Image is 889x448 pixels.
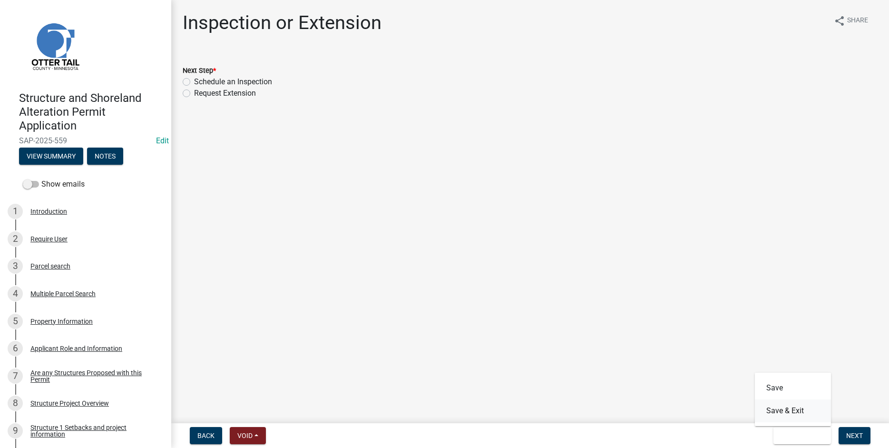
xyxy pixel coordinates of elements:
wm-modal-confirm: Notes [87,153,123,161]
div: Structure Project Overview [30,400,109,407]
div: Are any Structures Proposed with this Permit [30,369,156,383]
span: Share [847,15,868,27]
button: Save & Exit [755,399,831,422]
h1: Inspection or Extension [183,11,381,34]
button: Notes [87,148,123,165]
button: Void [230,427,266,444]
button: View Summary [19,148,83,165]
label: Request Extension [194,88,256,99]
div: 5 [8,314,23,329]
img: Otter Tail County, Minnesota [19,10,90,81]
label: Schedule an Inspection [194,76,272,88]
div: 3 [8,259,23,274]
span: Save & Exit [781,432,818,439]
button: Save & Exit [773,427,831,444]
wm-modal-confirm: Summary [19,153,83,161]
button: Next [839,427,870,444]
button: Back [190,427,222,444]
span: Back [197,432,215,439]
label: Next Step [183,68,216,74]
div: 7 [8,368,23,384]
a: Edit [156,136,169,145]
h4: Structure and Shoreland Alteration Permit Application [19,91,164,132]
div: 1 [8,204,23,219]
span: Void [237,432,253,439]
div: Applicant Role and Information [30,345,122,352]
div: 6 [8,341,23,356]
div: 9 [8,423,23,438]
div: Property Information [30,318,93,325]
span: Next [846,432,863,439]
div: Parcel search [30,263,70,269]
div: 2 [8,231,23,247]
button: shareShare [826,11,876,30]
div: Save & Exit [755,373,831,426]
div: 8 [8,396,23,411]
label: Show emails [23,179,85,190]
i: share [834,15,845,27]
div: Structure 1 Setbacks and project information [30,424,156,438]
wm-modal-confirm: Edit Application Number [156,136,169,145]
div: Introduction [30,208,67,215]
button: Save [755,377,831,399]
span: SAP-2025-559 [19,136,152,145]
div: Multiple Parcel Search [30,290,96,297]
div: Require User [30,236,68,242]
div: 4 [8,286,23,301]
